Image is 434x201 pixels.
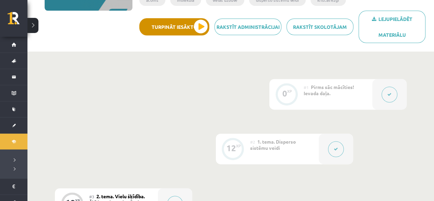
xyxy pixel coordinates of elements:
[286,19,353,35] a: Rakstīt skolotājam
[282,90,287,97] div: 0
[304,84,354,96] span: Pirms sāc mācīties! Ievada daļa.
[139,18,209,35] button: Turpināt iesākto
[226,145,236,151] div: 12
[287,89,292,93] div: XP
[236,144,241,148] div: XP
[214,19,281,35] a: Rakstīt administrācijai
[8,12,27,29] a: Rīgas 1. Tālmācības vidusskola
[250,138,296,151] span: 1. tema. Disperso sistēmu veidi
[304,85,309,90] span: #1
[250,139,255,145] span: #2
[359,11,425,43] a: Lejupielādēt materiālu
[89,194,94,199] span: #3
